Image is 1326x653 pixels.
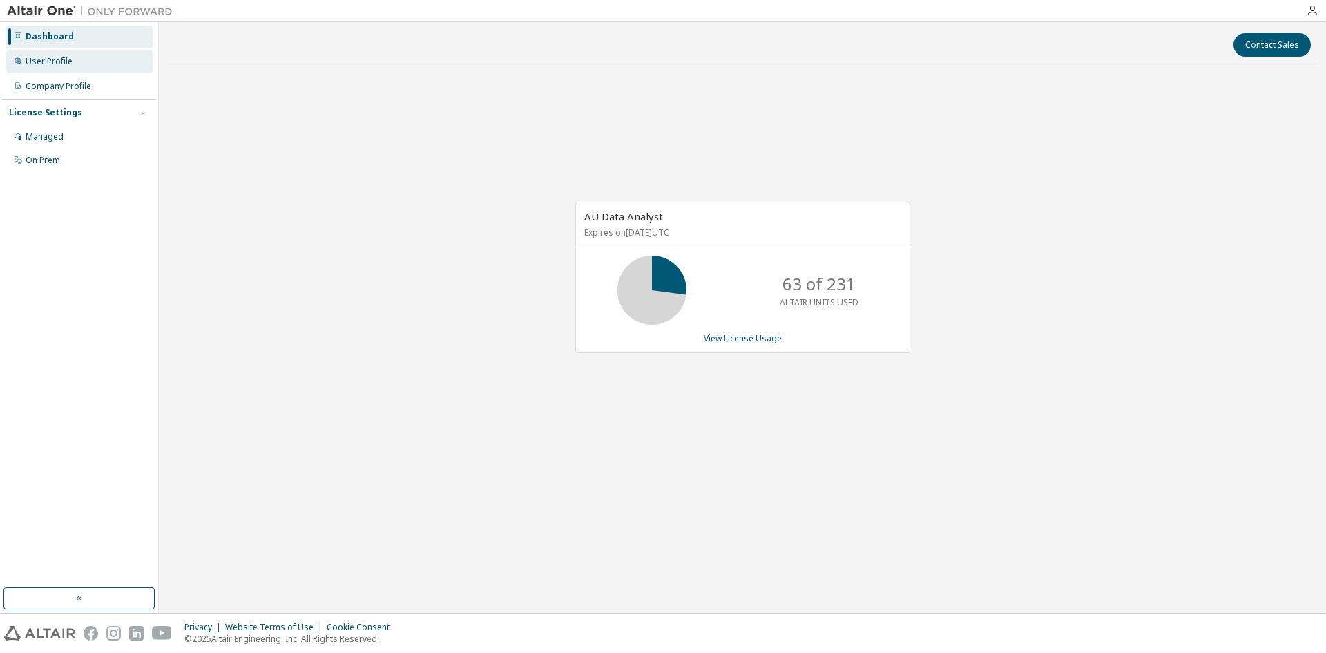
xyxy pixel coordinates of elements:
div: User Profile [26,56,73,67]
div: Managed [26,131,64,142]
p: 63 of 231 [782,272,856,296]
p: © 2025 Altair Engineering, Inc. All Rights Reserved. [184,633,398,645]
img: facebook.svg [84,626,98,641]
a: View License Usage [704,332,782,344]
div: Website Terms of Use [225,622,327,633]
button: Contact Sales [1233,33,1311,57]
div: Dashboard [26,31,74,42]
img: altair_logo.svg [4,626,75,641]
div: Company Profile [26,81,91,92]
img: Altair One [7,4,180,18]
p: Expires on [DATE] UTC [584,227,898,238]
div: Privacy [184,622,225,633]
img: linkedin.svg [129,626,144,641]
p: ALTAIR UNITS USED [780,296,858,308]
div: License Settings [9,107,82,118]
img: youtube.svg [152,626,172,641]
span: AU Data Analyst [584,209,663,223]
img: instagram.svg [106,626,121,641]
div: Cookie Consent [327,622,398,633]
div: On Prem [26,155,60,166]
